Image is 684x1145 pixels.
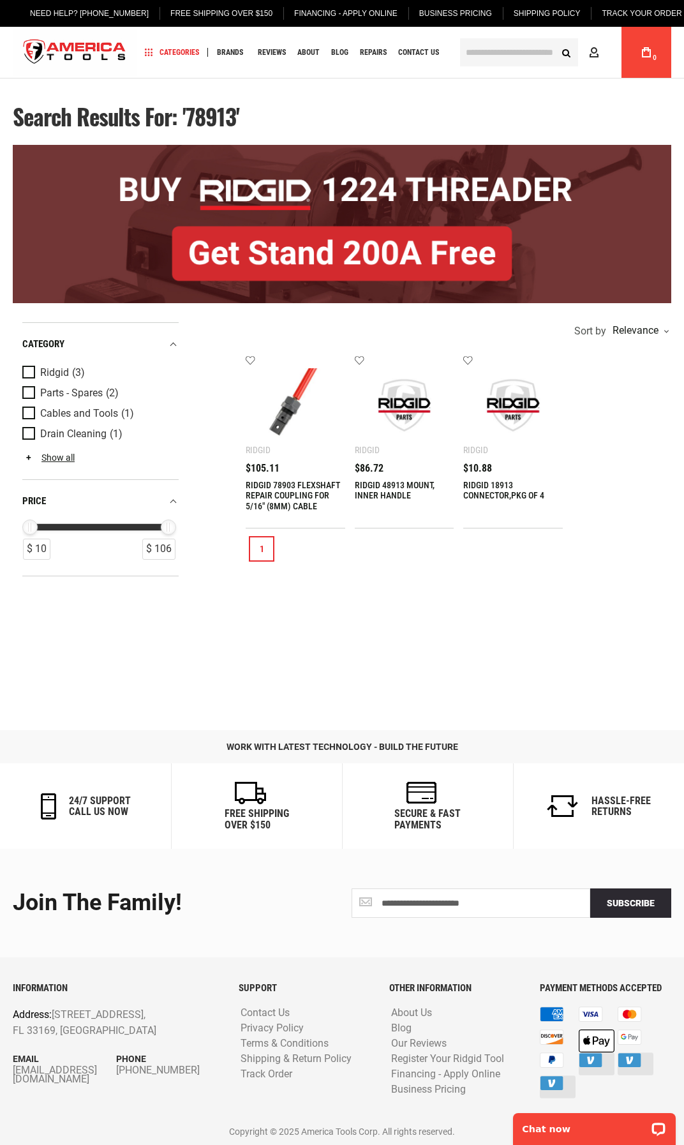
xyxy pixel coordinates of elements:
span: Ridgid [40,367,69,378]
span: (3) [72,368,85,378]
a: Privacy Policy [237,1022,307,1035]
div: Product Filters [22,322,179,576]
div: Ridgid [246,445,271,455]
h6: PAYMENT METHODS ACCEPTED [540,983,671,994]
a: Business Pricing [388,1084,469,1096]
a: RIDGID 78903 FLEXSHAFT REPAIR COUPLING FOR 5/16" (8MM) CABLE [246,480,340,512]
p: Copyright © 2025 America Tools Corp. All rights reserved. [13,1125,671,1139]
p: [STREET_ADDRESS], FL 33169, [GEOGRAPHIC_DATA] [13,1007,178,1039]
a: Our Reviews [388,1038,450,1050]
div: Join the Family! [13,890,332,916]
img: RIDGID 18913 CONNECTOR,PKG OF 4 [476,368,550,442]
span: Cables and Tools [40,408,118,419]
h6: Free Shipping Over $150 [225,808,289,830]
span: Contact Us [398,49,439,56]
div: Relevance [609,326,668,336]
div: category [22,336,179,353]
a: Drain Cleaning (1) [22,427,175,441]
span: Brands [217,49,243,56]
span: Subscribe [607,898,655,908]
span: (1) [110,429,123,440]
a: Contact Us [237,1007,293,1019]
h6: SUPPORT [239,983,370,994]
div: Ridgid [463,445,488,455]
span: 0 [653,54,657,61]
a: [PHONE_NUMBER] [116,1066,219,1075]
h6: 24/7 support call us now [69,795,131,818]
a: Register Your Ridgid Tool [388,1053,507,1065]
a: Shipping & Return Policy [237,1053,355,1065]
a: Categories [139,44,205,61]
span: $105.11 [246,463,279,474]
a: Repairs [354,44,392,61]
span: (2) [106,388,119,399]
div: price [22,493,179,510]
span: Address: [13,1008,52,1021]
span: Shipping Policy [514,9,581,18]
a: Show all [22,453,75,463]
a: Blog [388,1022,415,1035]
span: About [297,49,320,56]
a: store logo [13,29,137,77]
a: [EMAIL_ADDRESS][DOMAIN_NAME] [13,1066,116,1084]
a: About [292,44,325,61]
h6: secure & fast payments [394,808,461,830]
a: 1 [249,536,274,562]
h6: Hassle-Free Returns [591,795,651,818]
img: America Tools [13,29,137,77]
span: Categories [145,48,199,57]
span: Sort by [574,326,606,336]
a: RIDGID 18913 CONNECTOR,PKG OF 4 [463,480,544,501]
iframe: LiveChat chat widget [505,1105,684,1145]
a: Cables and Tools (1) [22,407,175,421]
a: Reviews [252,44,292,61]
div: Ridgid [355,445,380,455]
img: BOGO: Buy RIDGID® 1224 Threader, Get Stand 200A Free! [13,145,671,304]
a: Brands [211,44,249,61]
a: Parts - Spares (2) [22,386,175,400]
button: Search [554,40,578,64]
span: Parts - Spares [40,387,103,399]
h6: INFORMATION [13,983,219,994]
div: $ 10 [23,539,50,560]
p: Email [13,1052,116,1066]
span: $10.88 [463,463,492,474]
span: (1) [121,408,134,419]
a: Blog [325,44,354,61]
a: About Us [388,1007,435,1019]
img: RIDGID 48913 MOUNT, INNER HANDLE [368,368,442,442]
a: Ridgid (3) [22,366,175,380]
a: Financing - Apply Online [388,1068,503,1081]
a: Contact Us [392,44,445,61]
img: RIDGID 78903 FLEXSHAFT REPAIR COUPLING FOR 5/16 [258,368,332,442]
p: Phone [116,1052,219,1066]
span: Repairs [360,49,387,56]
span: $86.72 [355,463,383,474]
a: RIDGID 48913 MOUNT, INNER HANDLE [355,480,435,501]
span: Reviews [258,49,286,56]
span: Drain Cleaning [40,428,107,440]
span: Search results for: '78913' [13,100,239,133]
h6: OTHER INFORMATION [389,983,521,994]
div: $ 106 [142,539,175,560]
a: Track Order [237,1068,295,1081]
a: 0 [634,27,658,78]
a: BOGO: Buy RIDGID® 1224 Threader, Get Stand 200A Free! [13,145,671,154]
a: Terms & Conditions [237,1038,332,1050]
button: Subscribe [590,888,671,918]
span: Blog [331,49,348,56]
